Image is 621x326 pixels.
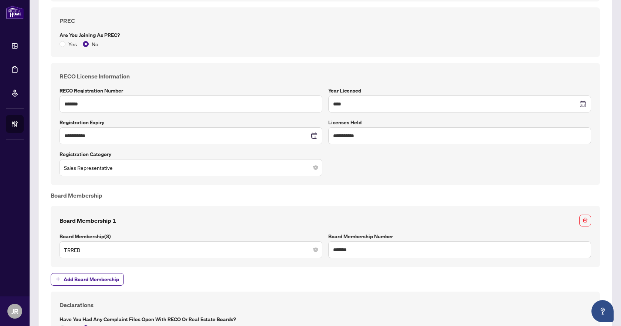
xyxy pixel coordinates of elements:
span: TRREB [64,243,318,257]
span: close-circle [313,248,318,252]
span: No [89,40,101,48]
label: Registration Expiry [60,118,322,127]
label: Have you had any complaint files open with RECO or Real Estate Boards? [60,315,591,323]
label: Registration Category [60,150,322,158]
span: Yes [65,40,80,48]
label: RECO Registration Number [60,87,322,95]
span: JR [11,306,18,316]
label: Board Membership(s) [60,232,322,241]
label: Board Membership Number [328,232,591,241]
label: Year Licensed [328,87,591,95]
span: Sales Representative [64,161,318,175]
h4: Board Membership 1 [60,216,116,225]
span: plus [55,276,61,282]
button: Add Board Membership [51,273,124,286]
span: Add Board Membership [64,273,119,285]
label: Are you joining as PREC? [60,31,591,39]
h4: Board Membership [51,191,600,200]
label: Licenses Held [328,118,591,127]
img: logo [6,6,24,19]
button: Open asap [591,300,614,322]
h4: Declarations [60,300,591,309]
h4: RECO License Information [60,72,591,81]
span: close-circle [313,165,318,170]
h4: PREC [60,16,591,25]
